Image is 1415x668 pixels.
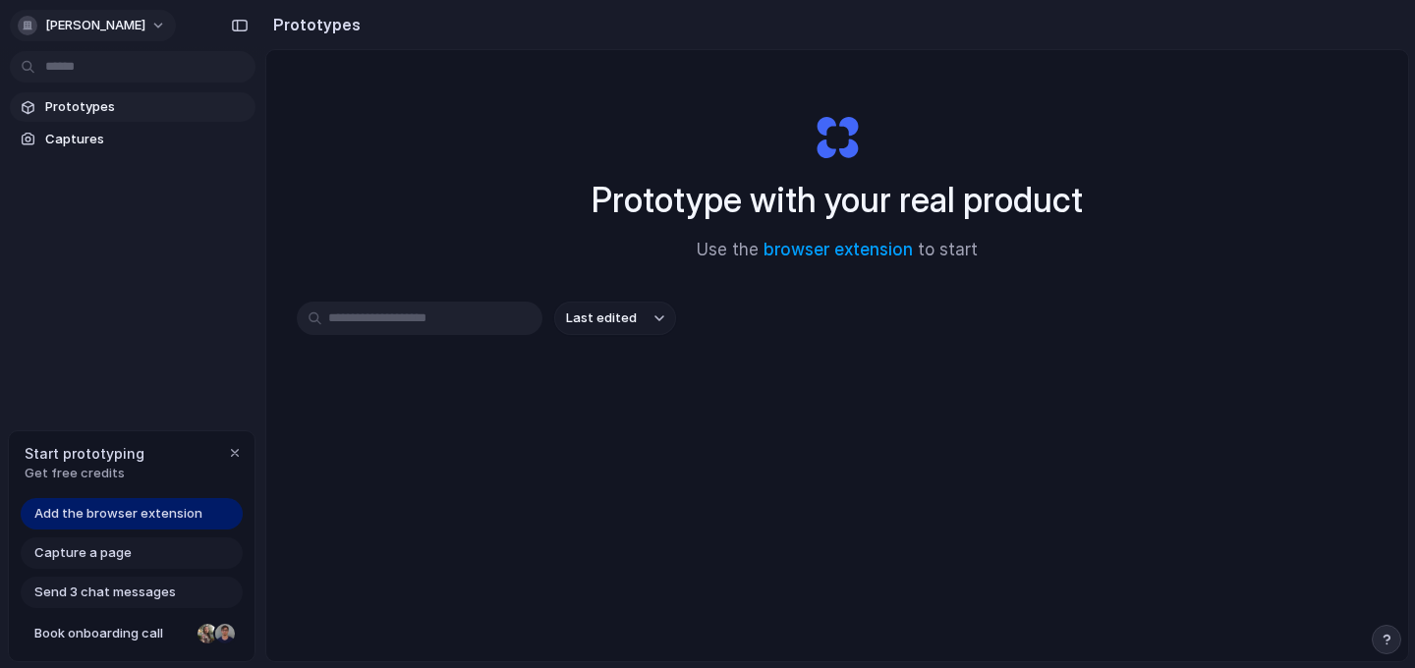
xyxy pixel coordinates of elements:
[45,97,248,117] span: Prototypes
[592,174,1083,226] h1: Prototype with your real product
[10,125,255,154] a: Captures
[764,240,913,259] a: browser extension
[34,624,190,643] span: Book onboarding call
[265,13,361,36] h2: Prototypes
[45,16,145,35] span: [PERSON_NAME]
[34,543,132,563] span: Capture a page
[697,238,978,263] span: Use the to start
[25,464,144,483] span: Get free credits
[34,583,176,602] span: Send 3 chat messages
[213,622,237,645] div: Christian Iacullo
[10,92,255,122] a: Prototypes
[196,622,219,645] div: Nicole Kubica
[45,130,248,149] span: Captures
[34,504,202,524] span: Add the browser extension
[25,443,144,464] span: Start prototyping
[10,10,176,41] button: [PERSON_NAME]
[554,302,676,335] button: Last edited
[566,308,637,328] span: Last edited
[21,618,243,649] a: Book onboarding call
